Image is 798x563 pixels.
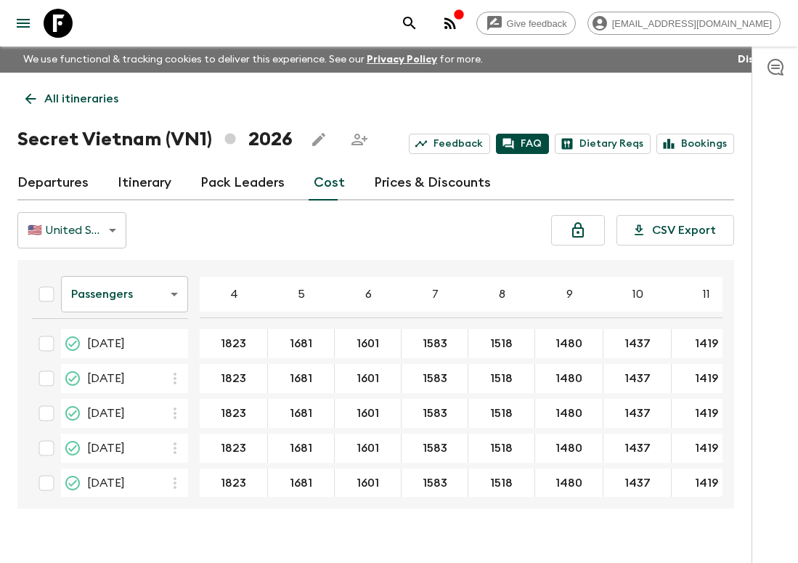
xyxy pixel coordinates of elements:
[538,399,600,428] button: 1480
[672,434,741,463] div: 21 Feb 2026; 11
[32,280,61,309] div: Select all
[476,12,576,35] a: Give feedback
[499,18,575,29] span: Give feedback
[203,469,264,498] button: 1823
[409,134,490,154] a: Feedback
[64,440,81,457] svg: Guaranteed
[335,329,402,358] div: 09 Jan 2026; 6
[345,125,374,154] span: Share this itinerary
[272,434,330,463] button: 1681
[87,474,125,492] span: [DATE]
[566,285,573,303] p: 9
[17,125,293,154] h1: Secret Vietnam (VN1) 2026
[607,399,668,428] button: 1437
[87,335,125,352] span: [DATE]
[535,364,603,393] div: 23 Jan 2026; 9
[339,399,396,428] button: 1601
[272,364,330,393] button: 1681
[405,469,465,498] button: 1583
[87,405,125,422] span: [DATE]
[61,274,188,315] div: Passengers
[64,474,81,492] svg: Guaranteed
[473,399,530,428] button: 1518
[535,329,603,358] div: 09 Jan 2026; 9
[555,134,651,154] a: Dietary Reqs
[405,434,465,463] button: 1583
[268,469,335,498] div: 06 Mar 2026; 5
[200,364,268,393] div: 23 Jan 2026; 4
[44,90,118,108] p: All itineraries
[468,399,535,428] div: 04 Feb 2026; 8
[272,329,330,358] button: 1681
[672,399,741,428] div: 04 Feb 2026; 11
[677,469,736,498] button: 1419
[203,434,264,463] button: 1823
[607,329,668,358] button: 1437
[603,364,672,393] div: 23 Jan 2026; 10
[672,364,741,393] div: 23 Jan 2026; 11
[677,434,736,463] button: 1419
[365,285,372,303] p: 6
[538,434,600,463] button: 1480
[703,285,710,303] p: 11
[496,134,549,154] a: FAQ
[339,469,396,498] button: 1601
[272,399,330,428] button: 1681
[64,405,81,422] svg: Guaranteed
[587,12,781,35] div: [EMAIL_ADDRESS][DOMAIN_NAME]
[200,329,268,358] div: 09 Jan 2026; 4
[473,329,530,358] button: 1518
[402,469,468,498] div: 06 Mar 2026; 7
[473,364,530,393] button: 1518
[64,370,81,387] svg: Guaranteed
[405,329,465,358] button: 1583
[468,329,535,358] div: 09 Jan 2026; 8
[468,434,535,463] div: 21 Feb 2026; 8
[672,329,741,358] div: 09 Jan 2026; 11
[17,166,89,201] a: Departures
[339,329,396,358] button: 1601
[405,364,465,393] button: 1583
[335,399,402,428] div: 04 Feb 2026; 6
[677,364,736,393] button: 1419
[203,329,264,358] button: 1823
[203,364,264,393] button: 1823
[468,364,535,393] div: 23 Jan 2026; 8
[499,285,505,303] p: 8
[200,469,268,498] div: 06 Mar 2026; 4
[677,329,736,358] button: 1419
[607,434,668,463] button: 1437
[677,399,736,428] button: 1419
[87,440,125,457] span: [DATE]
[374,166,491,201] a: Prices & Discounts
[405,399,465,428] button: 1583
[402,329,468,358] div: 09 Jan 2026; 7
[367,54,437,65] a: Privacy Policy
[656,134,734,154] a: Bookings
[535,399,603,428] div: 04 Feb 2026; 9
[17,84,126,113] a: All itineraries
[200,166,285,201] a: Pack Leaders
[672,469,741,498] div: 06 Mar 2026; 11
[304,125,333,154] button: Edit this itinerary
[9,9,38,38] button: menu
[395,9,424,38] button: search adventures
[538,469,600,498] button: 1480
[607,364,668,393] button: 1437
[473,434,530,463] button: 1518
[268,434,335,463] div: 21 Feb 2026; 5
[607,469,668,498] button: 1437
[535,469,603,498] div: 06 Mar 2026; 9
[468,469,535,498] div: 06 Mar 2026; 8
[339,434,396,463] button: 1601
[535,434,603,463] div: 21 Feb 2026; 9
[230,285,238,303] p: 4
[268,329,335,358] div: 09 Jan 2026; 5
[632,285,643,303] p: 10
[603,434,672,463] div: 21 Feb 2026; 10
[604,18,780,29] span: [EMAIL_ADDRESS][DOMAIN_NAME]
[268,364,335,393] div: 23 Jan 2026; 5
[402,434,468,463] div: 21 Feb 2026; 7
[118,166,171,201] a: Itinerary
[603,469,672,498] div: 06 Mar 2026; 10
